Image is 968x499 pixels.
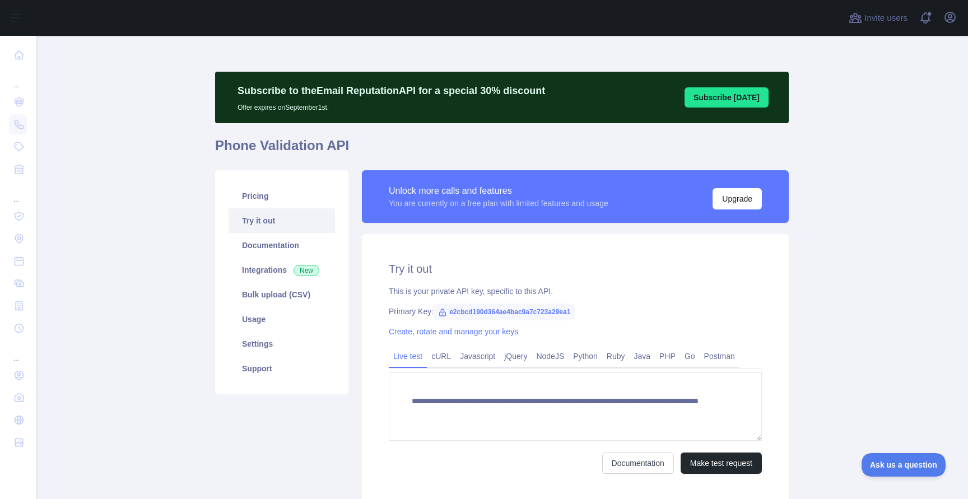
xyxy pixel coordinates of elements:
[680,347,700,365] a: Go
[389,306,762,317] div: Primary Key:
[215,137,789,164] h1: Phone Validation API
[229,184,335,208] a: Pricing
[389,184,608,198] div: Unlock more calls and features
[455,347,500,365] a: Javascript
[685,87,769,108] button: Subscribe [DATE]
[389,327,518,336] a: Create, rotate and manage your keys
[238,99,545,112] p: Offer expires on September 1st.
[569,347,602,365] a: Python
[9,67,27,90] div: ...
[434,304,575,320] span: e2cbcd190d364ae4bac9a7c723a29ea1
[229,332,335,356] a: Settings
[864,12,908,25] span: Invite users
[229,356,335,381] a: Support
[681,453,762,474] button: Make test request
[500,347,532,365] a: jQuery
[294,265,319,276] span: New
[532,347,569,365] a: NodeJS
[9,181,27,204] div: ...
[229,282,335,307] a: Bulk upload (CSV)
[389,286,762,297] div: This is your private API key, specific to this API.
[229,258,335,282] a: Integrations New
[389,261,762,277] h2: Try it out
[700,347,739,365] a: Postman
[9,341,27,363] div: ...
[846,9,910,27] button: Invite users
[713,188,762,209] button: Upgrade
[630,347,655,365] a: Java
[229,208,335,233] a: Try it out
[389,198,608,209] div: You are currently on a free plan with limited features and usage
[602,347,630,365] a: Ruby
[862,453,946,477] iframe: Toggle Customer Support
[427,347,455,365] a: cURL
[229,307,335,332] a: Usage
[602,453,674,474] a: Documentation
[238,83,545,99] p: Subscribe to the Email Reputation API for a special 30 % discount
[655,347,680,365] a: PHP
[229,233,335,258] a: Documentation
[389,347,427,365] a: Live test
